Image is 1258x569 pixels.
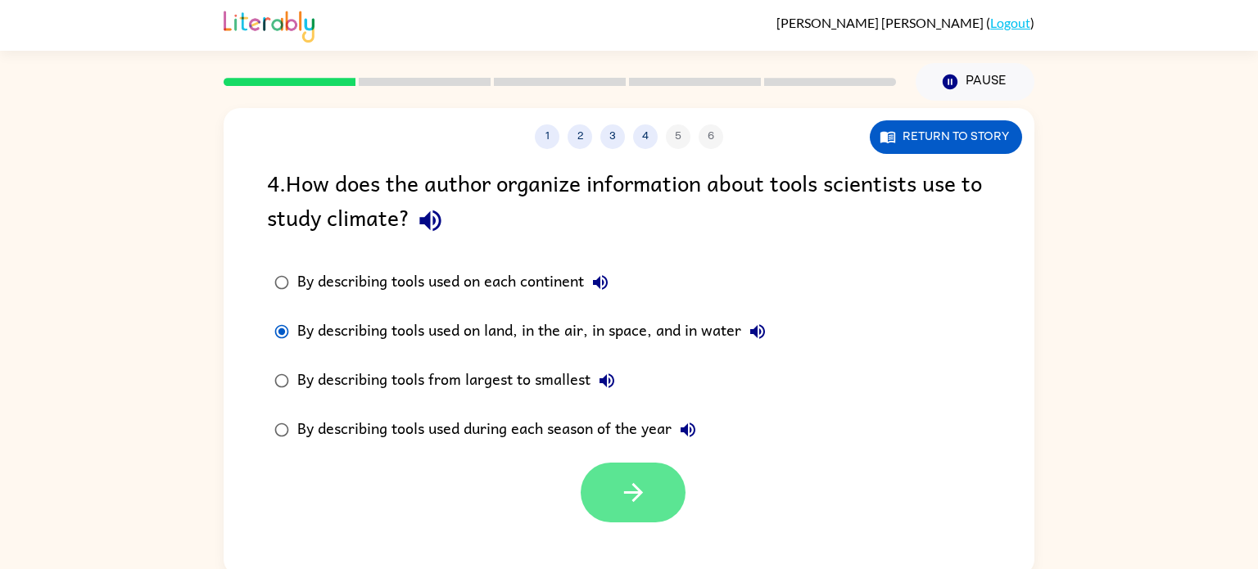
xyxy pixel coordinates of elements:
[870,120,1022,154] button: Return to story
[776,15,1034,30] div: ( )
[297,413,704,446] div: By describing tools used during each season of the year
[584,266,617,299] button: By describing tools used on each continent
[776,15,986,30] span: [PERSON_NAME] [PERSON_NAME]
[568,124,592,149] button: 2
[633,124,658,149] button: 4
[297,266,617,299] div: By describing tools used on each continent
[591,364,623,397] button: By describing tools from largest to smallest
[535,124,559,149] button: 1
[916,63,1034,101] button: Pause
[297,364,623,397] div: By describing tools from largest to smallest
[224,7,314,43] img: Literably
[267,165,991,242] div: 4 . How does the author organize information about tools scientists use to study climate?
[741,315,774,348] button: By describing tools used on land, in the air, in space, and in water
[600,124,625,149] button: 3
[672,413,704,446] button: By describing tools used during each season of the year
[297,315,774,348] div: By describing tools used on land, in the air, in space, and in water
[990,15,1030,30] a: Logout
